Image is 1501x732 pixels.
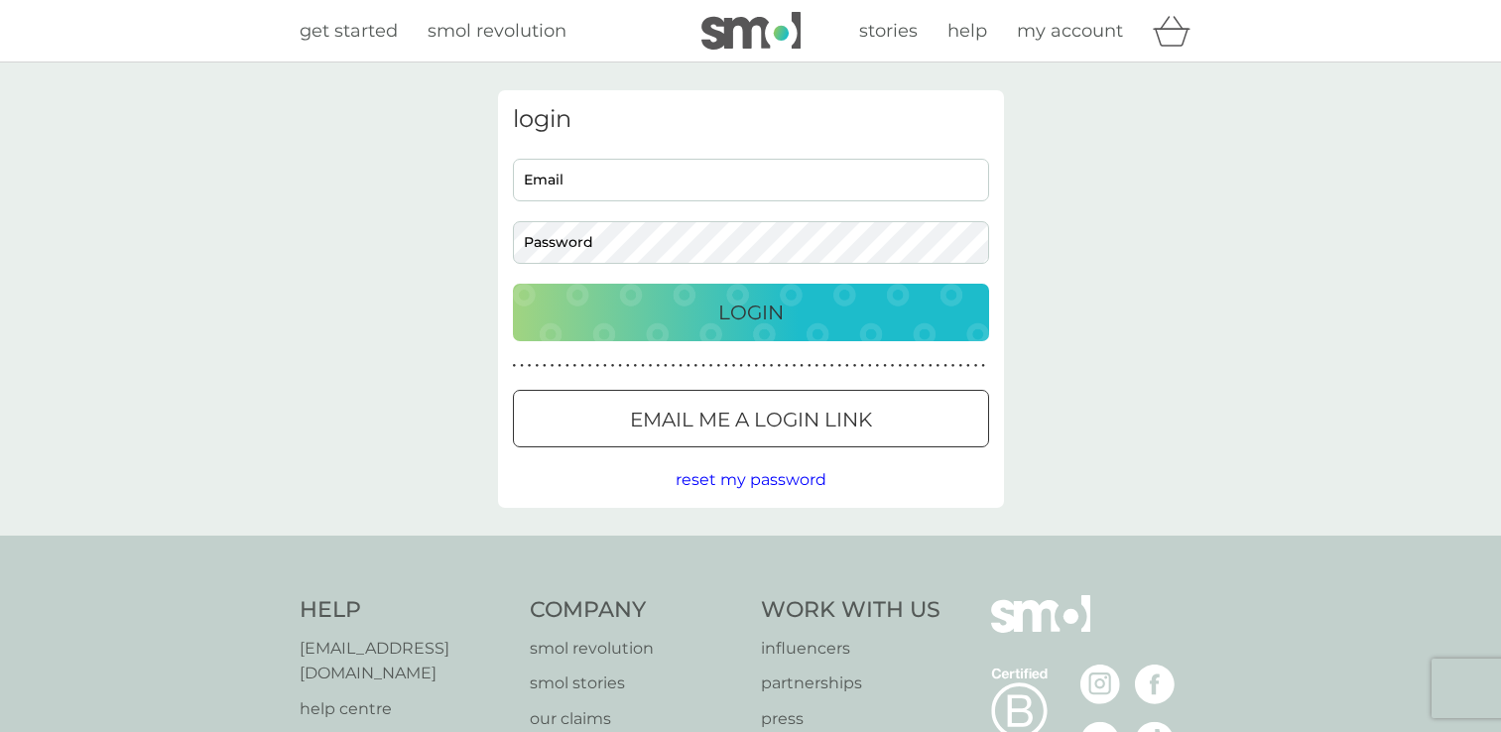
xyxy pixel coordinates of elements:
[921,361,925,371] p: ●
[630,404,872,435] p: Email me a login link
[603,361,607,371] p: ●
[830,361,834,371] p: ●
[898,361,902,371] p: ●
[815,361,819,371] p: ●
[718,297,784,328] p: Login
[761,595,940,626] h4: Work With Us
[626,361,630,371] p: ●
[300,696,511,722] a: help centre
[793,361,797,371] p: ●
[551,361,555,371] p: ●
[709,361,713,371] p: ●
[777,361,781,371] p: ●
[747,361,751,371] p: ●
[732,361,736,371] p: ●
[565,361,569,371] p: ●
[1080,665,1120,704] img: visit the smol Instagram page
[513,105,989,134] h3: login
[679,361,683,371] p: ●
[513,390,989,447] button: Email me a login link
[929,361,933,371] p: ●
[530,636,741,662] a: smol revolution
[943,361,947,371] p: ●
[513,284,989,341] button: Login
[966,361,970,371] p: ●
[860,361,864,371] p: ●
[530,706,741,732] a: our claims
[808,361,812,371] p: ●
[634,361,638,371] p: ●
[981,361,985,371] p: ●
[1135,665,1175,704] img: visit the smol Facebook page
[883,361,887,371] p: ●
[558,361,562,371] p: ●
[611,361,615,371] p: ●
[891,361,895,371] p: ●
[974,361,978,371] p: ●
[761,671,940,696] a: partnerships
[762,361,766,371] p: ●
[618,361,622,371] p: ●
[845,361,849,371] p: ●
[906,361,910,371] p: ●
[937,361,940,371] p: ●
[991,595,1090,663] img: smol
[676,470,826,489] span: reset my password
[868,361,872,371] p: ●
[837,361,841,371] p: ●
[755,361,759,371] p: ●
[859,17,918,46] a: stories
[687,361,690,371] p: ●
[428,20,566,42] span: smol revolution
[859,20,918,42] span: stories
[535,361,539,371] p: ●
[739,361,743,371] p: ●
[595,361,599,371] p: ●
[785,361,789,371] p: ●
[853,361,857,371] p: ●
[588,361,592,371] p: ●
[701,361,705,371] p: ●
[876,361,880,371] p: ●
[513,361,517,371] p: ●
[701,12,801,50] img: smol
[530,595,741,626] h4: Company
[300,20,398,42] span: get started
[761,706,940,732] a: press
[1153,11,1202,51] div: basket
[914,361,918,371] p: ●
[716,361,720,371] p: ●
[528,361,532,371] p: ●
[676,467,826,493] button: reset my password
[300,636,511,686] a: [EMAIL_ADDRESS][DOMAIN_NAME]
[958,361,962,371] p: ●
[800,361,804,371] p: ●
[656,361,660,371] p: ●
[672,361,676,371] p: ●
[530,671,741,696] a: smol stories
[300,17,398,46] a: get started
[543,361,547,371] p: ●
[428,17,566,46] a: smol revolution
[1017,20,1123,42] span: my account
[580,361,584,371] p: ●
[694,361,698,371] p: ●
[951,361,955,371] p: ●
[1017,17,1123,46] a: my account
[573,361,577,371] p: ●
[770,361,774,371] p: ●
[822,361,826,371] p: ●
[649,361,653,371] p: ●
[300,595,511,626] h4: Help
[761,636,940,662] a: influencers
[664,361,668,371] p: ●
[947,17,987,46] a: help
